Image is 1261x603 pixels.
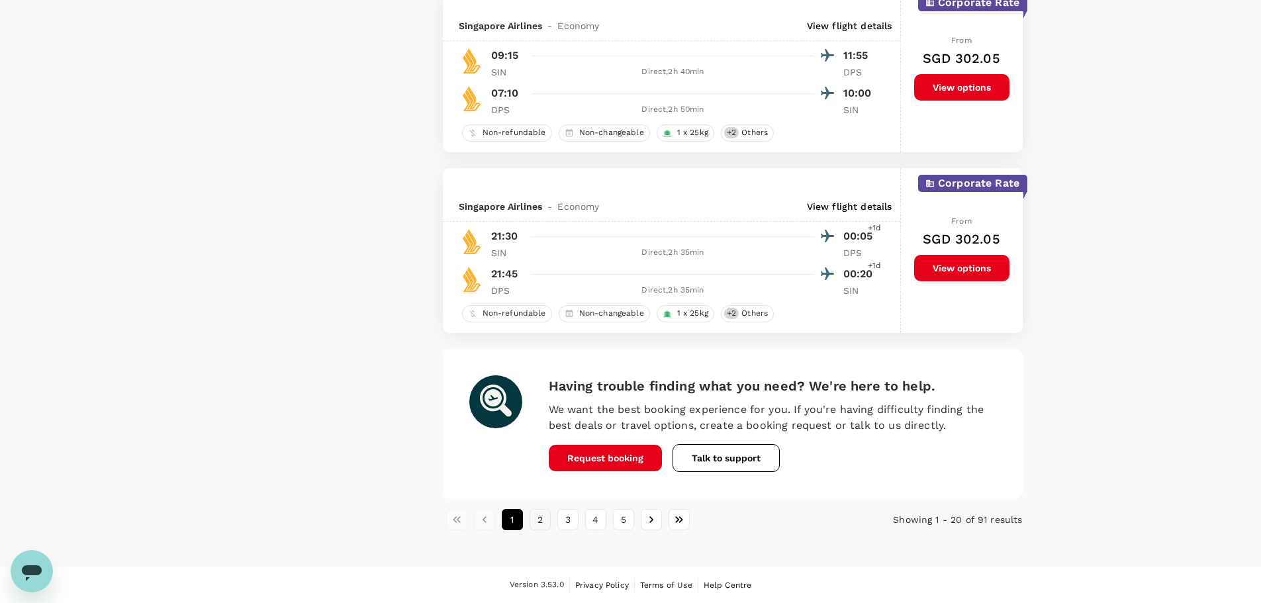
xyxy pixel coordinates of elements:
p: DPS [843,66,876,79]
p: Corporate Rate [938,175,1019,191]
p: 07:10 [491,85,519,101]
button: Go to page 4 [585,509,606,530]
div: 1 x 25kg [657,305,714,322]
p: DPS [491,103,524,116]
h6: Having trouble finding what you need? We're here to help. [549,375,996,396]
span: 1 x 25kg [672,127,714,138]
span: Others [736,127,773,138]
div: Non-refundable [462,305,552,322]
img: SQ [459,266,485,293]
button: Talk to support [673,444,780,472]
span: Non-refundable [477,127,551,138]
a: Privacy Policy [575,578,629,592]
p: 10:00 [843,85,876,101]
p: 00:20 [843,266,876,282]
span: Non-refundable [477,308,551,319]
img: SQ [459,48,485,74]
p: DPS [843,246,876,259]
button: View options [914,74,1009,101]
div: Direct , 2h 35min [532,284,814,297]
button: page 1 [502,509,523,530]
span: From [951,36,972,45]
a: Help Centre [704,578,752,592]
span: Singapore Airlines [459,200,543,213]
h6: SGD 302.05 [923,228,1000,250]
span: Singapore Airlines [459,19,543,32]
span: +1d [868,222,881,235]
span: + 2 [724,127,739,138]
div: Direct , 2h 40min [532,66,814,79]
button: View options [914,255,1009,281]
span: Privacy Policy [575,580,629,590]
span: Others [736,308,773,319]
p: 21:45 [491,266,518,282]
p: 21:30 [491,228,518,244]
div: Non-changeable [559,124,650,142]
p: 09:15 [491,48,519,64]
div: +2Others [721,305,774,322]
p: SIN [491,246,524,259]
button: Go to last page [669,509,690,530]
p: 11:55 [843,48,876,64]
p: SIN [843,103,876,116]
p: View flight details [807,19,892,32]
p: 00:05 [843,228,876,244]
div: +2Others [721,124,774,142]
p: SIN [843,284,876,297]
button: Go to page 3 [557,509,579,530]
p: SIN [491,66,524,79]
span: 1 x 25kg [672,308,714,319]
span: Terms of Use [640,580,692,590]
img: SQ [459,85,485,112]
span: + 2 [724,308,739,319]
button: Request booking [549,445,662,471]
span: Help Centre [704,580,752,590]
div: Direct , 2h 35min [532,246,814,259]
div: 1 x 25kg [657,124,714,142]
a: Terms of Use [640,578,692,592]
span: +1d [868,259,881,273]
p: View flight details [807,200,892,213]
span: - [542,200,557,213]
p: Showing 1 - 20 of 91 results [829,513,1023,526]
div: Non-refundable [462,124,552,142]
span: Non-changeable [574,127,649,138]
span: Non-changeable [574,308,649,319]
iframe: Button to launch messaging window [11,550,53,592]
button: Go to page 5 [613,509,634,530]
p: DPS [491,284,524,297]
span: Economy [557,19,599,32]
span: Economy [557,200,599,213]
span: From [951,216,972,226]
span: - [542,19,557,32]
button: Go to page 2 [530,509,551,530]
div: Non-changeable [559,305,650,322]
nav: pagination navigation [443,509,829,530]
p: We want the best booking experience for you. If you're having difficulty finding the best deals o... [549,402,996,434]
h6: SGD 302.05 [923,48,1000,69]
div: Direct , 2h 50min [532,103,814,116]
button: Go to next page [641,509,662,530]
img: SQ [459,228,485,255]
span: Version 3.53.0 [510,579,564,592]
